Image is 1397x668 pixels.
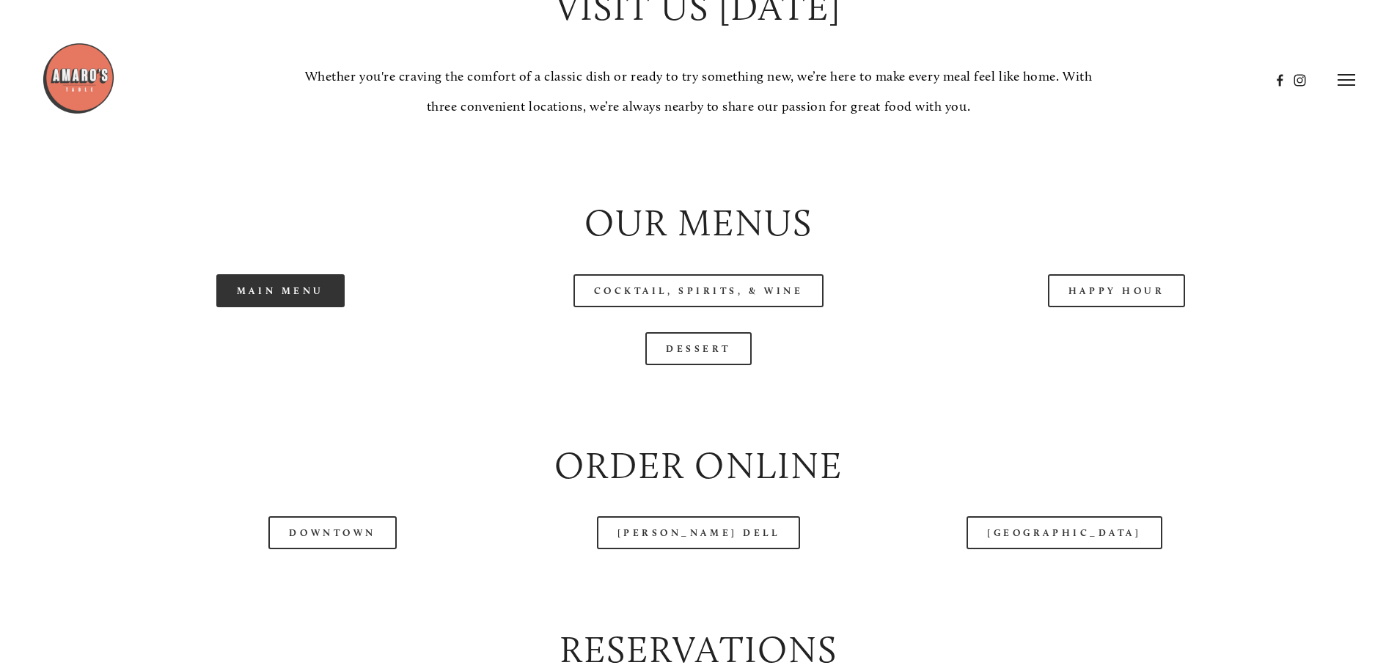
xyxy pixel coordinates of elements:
a: [GEOGRAPHIC_DATA] [967,516,1162,549]
a: Main Menu [216,274,345,307]
h2: Order Online [84,440,1313,492]
a: Happy Hour [1048,274,1186,307]
img: Amaro's Table [42,42,115,115]
a: Dessert [645,332,752,365]
a: Cocktail, Spirits, & Wine [573,274,824,307]
a: Downtown [268,516,396,549]
a: [PERSON_NAME] Dell [597,516,801,549]
h2: Our Menus [84,197,1313,249]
